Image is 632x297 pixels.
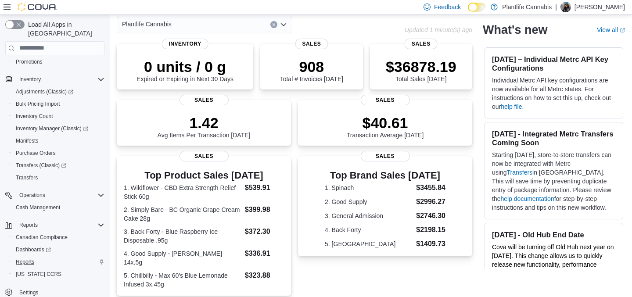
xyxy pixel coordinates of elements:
[16,258,34,265] span: Reports
[2,189,108,201] button: Operations
[416,225,445,235] dd: $2198.15
[492,129,616,147] h3: [DATE] - Integrated Metrc Transfers Coming Soon
[325,183,413,192] dt: 1. Spinach
[9,122,108,135] a: Inventory Manager (Classic)
[9,201,108,214] button: Cash Management
[325,225,413,234] dt: 4. Back Forty
[575,2,625,12] p: [PERSON_NAME]
[12,244,54,255] a: Dashboards
[597,26,625,33] a: View allExternal link
[124,249,241,267] dt: 4. Good Supply - [PERSON_NAME] 14x.5g
[12,232,71,243] a: Canadian Compliance
[16,150,56,157] span: Purchase Orders
[9,256,108,268] button: Reports
[325,211,413,220] dt: 3. General Admission
[12,123,92,134] a: Inventory Manager (Classic)
[18,3,57,11] img: Cova
[12,148,104,158] span: Purchase Orders
[12,111,104,122] span: Inventory Count
[124,170,284,181] h3: Top Product Sales [DATE]
[280,58,343,75] p: 908
[124,227,241,245] dt: 3. Back Forty - Blue Raspberry Ice Disposable .95g
[16,190,104,200] span: Operations
[16,113,53,120] span: Inventory Count
[295,39,328,49] span: Sales
[325,170,445,181] h3: Top Brand Sales [DATE]
[12,257,104,267] span: Reports
[124,205,241,223] dt: 2. Simply Bare - BC Organic Grape Cream Cake 28g
[2,73,108,86] button: Inventory
[347,114,424,132] p: $40.61
[12,257,38,267] a: Reports
[19,222,38,229] span: Reports
[16,88,73,95] span: Adjustments (Classic)
[12,136,42,146] a: Manifests
[492,55,616,72] h3: [DATE] – Individual Metrc API Key Configurations
[9,268,108,280] button: [US_STATE] CCRS
[19,76,41,83] span: Inventory
[500,195,554,202] a: help documentation
[16,74,44,85] button: Inventory
[16,220,41,230] button: Reports
[12,99,64,109] a: Bulk Pricing Import
[9,98,108,110] button: Bulk Pricing Import
[9,159,108,172] a: Transfers (Classic)
[492,243,614,294] span: Cova will be turning off Old Hub next year on [DATE]. This change allows us to quickly release ne...
[9,110,108,122] button: Inventory Count
[16,234,68,241] span: Canadian Compliance
[245,204,284,215] dd: $399.98
[416,211,445,221] dd: $2746.30
[555,2,557,12] p: |
[12,57,104,67] span: Promotions
[270,21,277,28] button: Clear input
[12,86,77,97] a: Adjustments (Classic)
[492,150,616,212] p: Starting [DATE], store-to-store transfers can now be integrated with Metrc using in [GEOGRAPHIC_D...
[245,248,284,259] dd: $336.91
[416,239,445,249] dd: $1409.73
[19,192,45,199] span: Operations
[9,231,108,243] button: Canadian Compliance
[9,135,108,147] button: Manifests
[325,240,413,248] dt: 5. [GEOGRAPHIC_DATA]
[12,160,70,171] a: Transfers (Classic)
[12,99,104,109] span: Bulk Pricing Import
[16,58,43,65] span: Promotions
[434,3,461,11] span: Feedback
[245,182,284,193] dd: $539.91
[12,86,104,97] span: Adjustments (Classic)
[416,182,445,193] dd: $3455.84
[12,57,46,67] a: Promotions
[12,148,59,158] a: Purchase Orders
[347,114,424,139] div: Transaction Average [DATE]
[501,103,522,110] a: help file
[16,174,38,181] span: Transfers
[386,58,456,75] p: $36878.19
[483,23,547,37] h2: What's new
[158,114,251,132] p: 1.42
[124,183,241,201] dt: 1. Wildflower - CBD Extra Strength Relief Stick 60g
[405,26,472,33] p: Updated 1 minute(s) ago
[16,125,88,132] span: Inventory Manager (Classic)
[9,86,108,98] a: Adjustments (Classic)
[245,226,284,237] dd: $372.30
[25,20,104,38] span: Load All Apps in [GEOGRAPHIC_DATA]
[12,269,104,279] span: Washington CCRS
[386,58,456,82] div: Total Sales [DATE]
[502,2,552,12] p: Plantlife Cannabis
[492,230,616,239] h3: [DATE] - Old Hub End Date
[136,58,233,82] div: Expired or Expiring in Next 30 Days
[12,160,104,171] span: Transfers (Classic)
[416,197,445,207] dd: $2996.27
[16,137,38,144] span: Manifests
[325,197,413,206] dt: 2. Good Supply
[9,243,108,256] a: Dashboards
[12,202,104,213] span: Cash Management
[16,220,104,230] span: Reports
[2,219,108,231] button: Reports
[12,111,57,122] a: Inventory Count
[361,95,410,105] span: Sales
[12,136,104,146] span: Manifests
[468,3,486,12] input: Dark Mode
[9,56,108,68] button: Promotions
[124,271,241,289] dt: 5. Chillbilly - Max 60's Blue Lemonade Infused 3x.45g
